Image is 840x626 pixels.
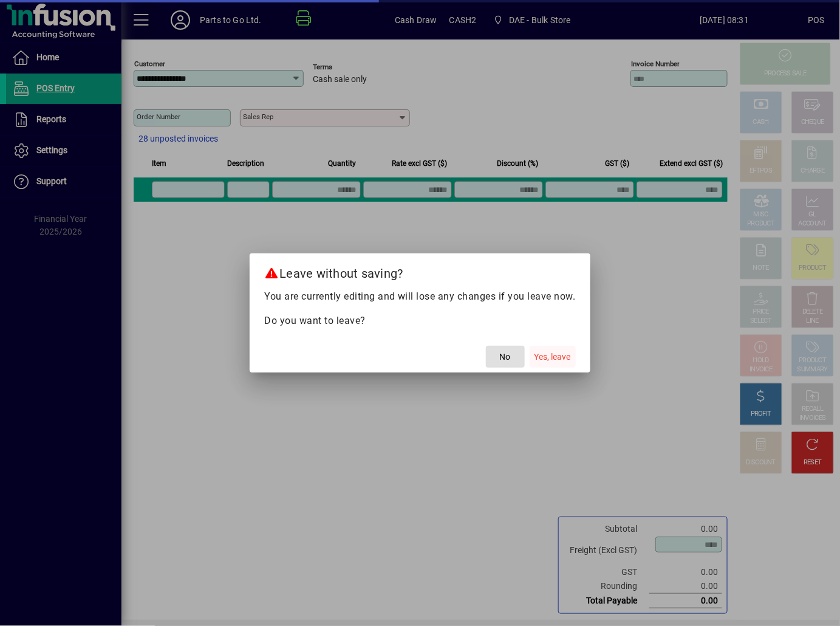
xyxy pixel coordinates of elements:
h2: Leave without saving? [250,253,590,289]
p: You are currently editing and will lose any changes if you leave now. [264,289,576,304]
button: No [486,346,525,368]
p: Do you want to leave? [264,314,576,328]
span: Yes, leave [534,351,571,363]
button: Yes, leave [530,346,576,368]
span: No [500,351,511,363]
